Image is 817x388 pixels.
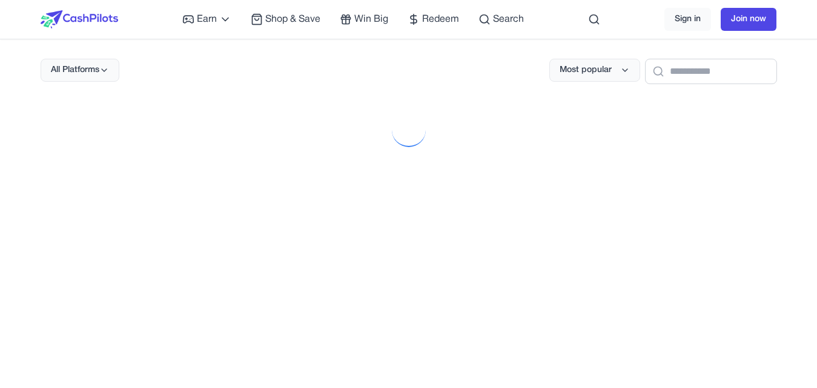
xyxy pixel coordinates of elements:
a: Join now [721,8,776,31]
a: Sign in [664,8,711,31]
a: Shop & Save [251,12,320,27]
button: Most popular [549,59,640,82]
a: Search [478,12,524,27]
span: Redeem [422,12,459,27]
a: Redeem [408,12,459,27]
span: Win Big [354,12,388,27]
span: All Platforms [51,64,99,76]
a: Win Big [340,12,388,27]
span: Shop & Save [265,12,320,27]
a: Earn [182,12,231,27]
button: All Platforms [41,59,119,82]
span: Most popular [560,64,612,76]
span: Search [493,12,524,27]
span: Earn [197,12,217,27]
img: CashPilots Logo [41,10,118,28]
